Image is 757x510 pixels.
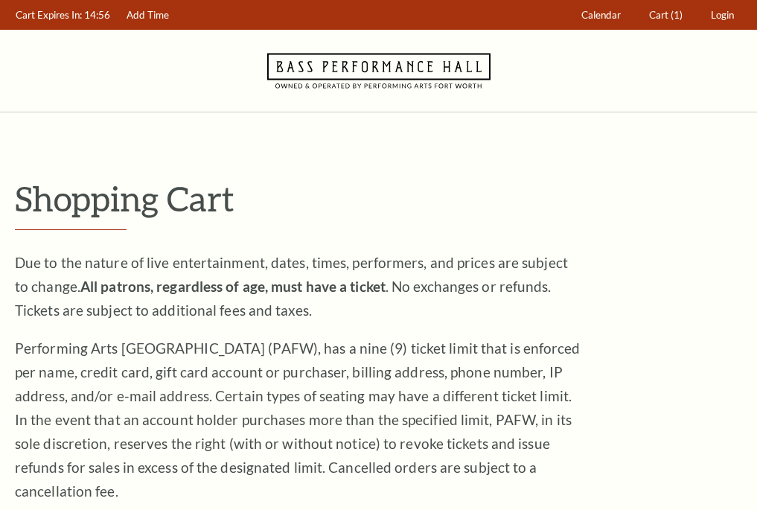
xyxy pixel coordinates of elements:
[84,9,110,21] span: 14:56
[581,9,621,21] span: Calendar
[649,9,668,21] span: Cart
[120,1,176,30] a: Add Time
[80,278,386,295] strong: All patrons, regardless of age, must have a ticket
[671,9,683,21] span: (1)
[642,1,690,30] a: Cart (1)
[15,179,742,217] p: Shopping Cart
[704,1,741,30] a: Login
[575,1,628,30] a: Calendar
[15,254,568,319] span: Due to the nature of live entertainment, dates, times, performers, and prices are subject to chan...
[15,337,581,503] p: Performing Arts [GEOGRAPHIC_DATA] (PAFW), has a nine (9) ticket limit that is enforced per name, ...
[16,9,82,21] span: Cart Expires In:
[711,9,734,21] span: Login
